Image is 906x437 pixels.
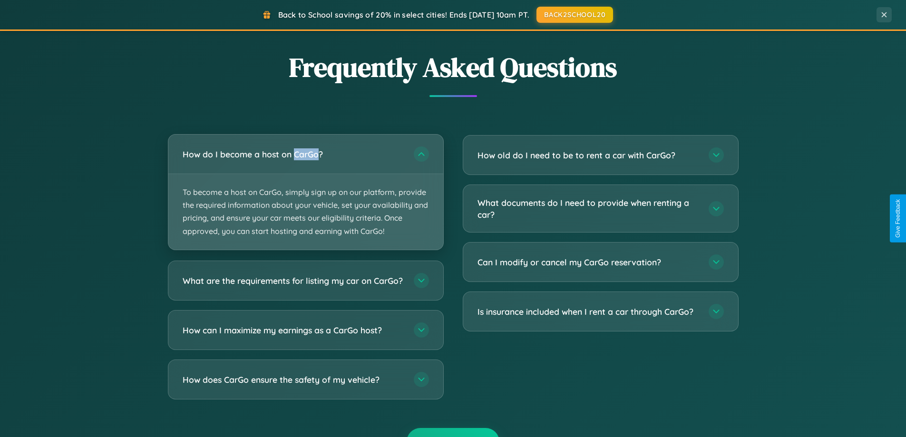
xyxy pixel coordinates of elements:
[895,199,901,238] div: Give Feedback
[477,256,699,268] h3: Can I modify or cancel my CarGo reservation?
[168,174,443,250] p: To become a host on CarGo, simply sign up on our platform, provide the required information about...
[183,148,404,160] h3: How do I become a host on CarGo?
[168,49,739,86] h2: Frequently Asked Questions
[477,306,699,318] h3: Is insurance included when I rent a car through CarGo?
[477,149,699,161] h3: How old do I need to be to rent a car with CarGo?
[278,10,529,19] span: Back to School savings of 20% in select cities! Ends [DATE] 10am PT.
[536,7,613,23] button: BACK2SCHOOL20
[477,197,699,220] h3: What documents do I need to provide when renting a car?
[183,274,404,286] h3: What are the requirements for listing my car on CarGo?
[183,324,404,336] h3: How can I maximize my earnings as a CarGo host?
[183,373,404,385] h3: How does CarGo ensure the safety of my vehicle?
